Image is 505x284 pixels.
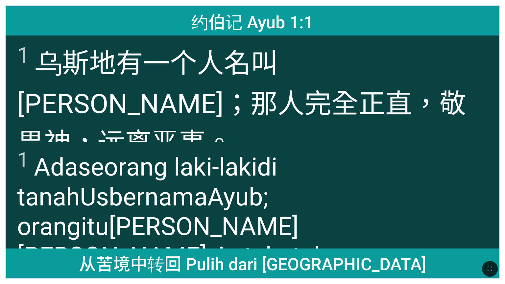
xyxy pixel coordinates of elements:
wh376: 名叫 [17,48,466,159]
wh3373: 神 [44,127,233,159]
wh7451: 。 [206,127,233,159]
wh347: ；那人 [17,88,466,159]
sup: 1 [17,148,29,172]
span: 乌斯 [17,41,488,161]
span: 约伯记 Ayub 1:1 [191,9,314,34]
wh8034: [PERSON_NAME] [17,88,466,159]
sup: 1 [17,42,30,69]
span: 从苦境中转回 Pulih dari [GEOGRAPHIC_DATA] [79,250,426,276]
wh5493: 恶事 [152,127,233,159]
wh5780: 地 [17,48,466,159]
wh776: 有一个人 [17,48,466,159]
wh430: ，远离 [71,127,233,159]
